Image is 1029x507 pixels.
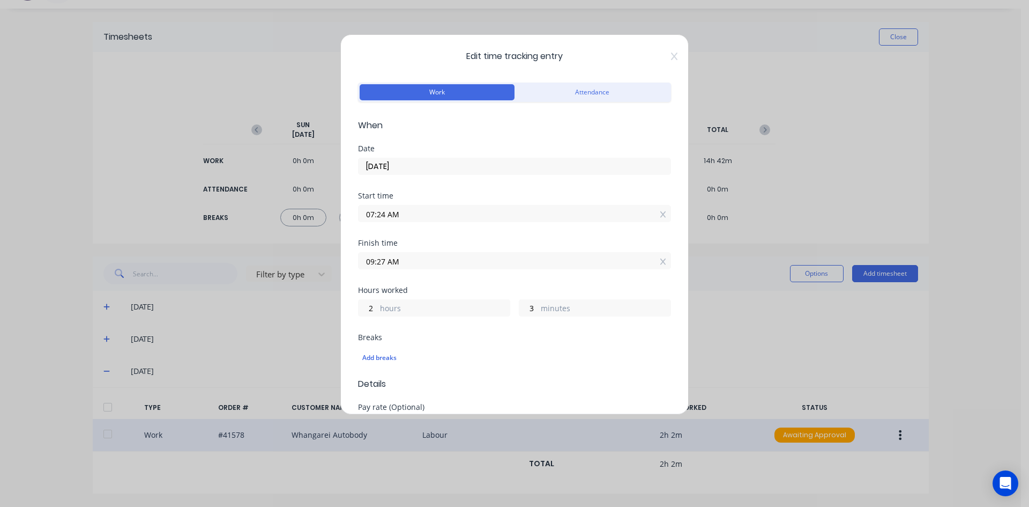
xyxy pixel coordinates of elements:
label: hours [380,303,510,316]
span: Edit time tracking entry [358,50,671,63]
div: Hours worked [358,286,671,294]
button: Attendance [514,84,669,100]
div: Pay rate (Optional) [358,403,671,411]
input: 0 [359,300,377,316]
div: Date [358,145,671,152]
button: Work [360,84,514,100]
div: Start time [358,192,671,200]
div: Open Intercom Messenger [993,471,1018,496]
span: Details [358,378,671,391]
span: When [358,119,671,132]
input: 0 [519,300,538,316]
div: Add breaks [362,351,667,365]
label: minutes [541,303,670,316]
div: Breaks [358,334,671,341]
div: Finish time [358,239,671,247]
